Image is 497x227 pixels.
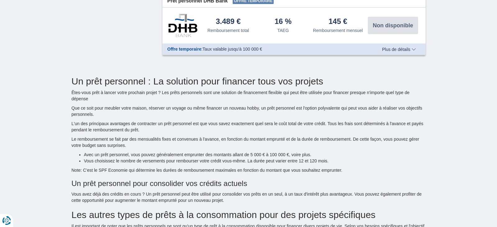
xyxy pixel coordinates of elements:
button: Plus de détails [377,47,421,52]
p: Que ce soit pour meubler votre maison, réserver un voyage ou même financer un nouveau hobby, un p... [71,105,426,117]
img: pret personnel DHB Bank [167,14,198,37]
h2: Un prêt personnel : La solution pour financer tous vos projets [71,76,426,86]
li: Vous choisissez le nombre de versements pour rembourser votre crédit vous-même. La durée peut var... [84,158,426,164]
span: Plus de détails [382,47,416,52]
span: Offre temporaire [167,47,202,52]
h2: Les autres types de prêts à la consommation pour des projets spécifiques [71,210,426,220]
span: Taux valable jusqu'à 100 000 € [203,47,262,52]
p: Note: C'est le SPF Economie qui détermine les durées de remboursement maximales en fonction du mo... [71,167,426,173]
li: Avec un prêt personnel, vous pouvez généralement emprunter des montants allant de 5 000 € à 100 0... [84,152,426,158]
p: Êtes-vous prêt à lancer votre prochain projet ? Les prêts personnels sont une solution de finance... [71,89,426,102]
div: TAEG [277,27,289,34]
p: Le remboursement se fait par des mensualités fixes et convenues à l'avance, en fonction du montan... [71,136,426,148]
div: 16 % [275,18,292,26]
button: Non disponible [368,17,418,34]
h3: Un prêt personnel pour consolider vos crédits actuels [71,179,426,188]
div: 3.489 € [216,18,241,26]
p: Vous avez déjà des crédits en cours ? Un prêt personnel peut être utilisé pour consolider vos prê... [71,191,426,203]
div: : [162,46,369,52]
span: Non disponible [373,23,413,28]
div: Remboursement mensuel [313,27,363,34]
div: Remboursement total [207,27,249,34]
p: L'un des principaux avantages de contracter un prêt personnel est que vous savez exactement quel ... [71,120,426,133]
div: 145 € [329,18,347,26]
